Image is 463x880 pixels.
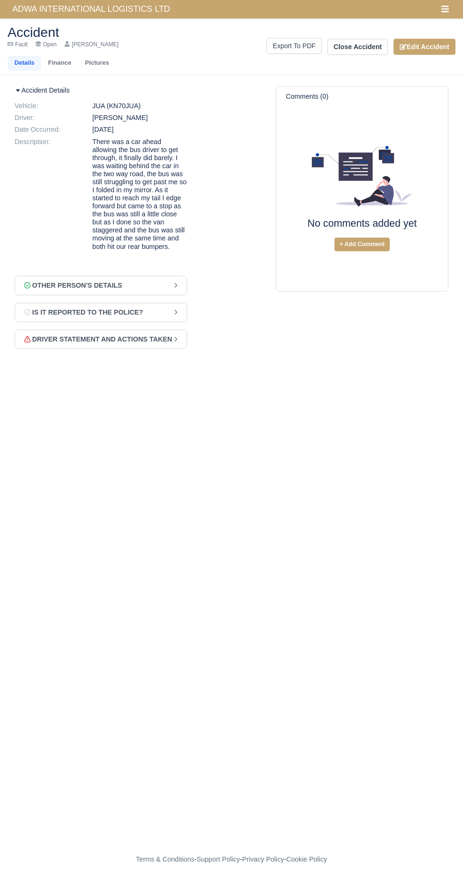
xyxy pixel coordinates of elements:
dd: [DATE] [86,126,194,134]
dd: [PERSON_NAME] [86,114,194,122]
a: Details [8,56,41,71]
div: - - - [61,854,402,865]
button: Is it reported to the police? [15,303,187,322]
h2: Accident [8,26,224,39]
a: Pictures [78,56,116,71]
a: Cookie Policy [286,855,327,863]
dt: Description: [8,138,86,251]
a: + Add Comment [334,238,390,251]
button: Driver statement and Actions Taken [15,330,187,349]
div: Fault [8,41,28,48]
h6: Accident Details [15,86,187,94]
a: [PERSON_NAME] [64,41,119,48]
a: Support Policy [197,855,240,863]
p: No comments added yet [286,218,438,230]
dd: There was a car ahead allowing the bus driver to get through, it finally did barely. I was waitin... [86,138,194,251]
dd: JUA (KN70JUA) [86,102,194,110]
a: Export To PDF [266,38,322,54]
a: Terms & Conditions [136,855,194,863]
div: Open [35,41,57,48]
dt: Vehicle: [8,102,86,110]
h6: Comments (0) [286,93,328,101]
iframe: Chat Widget [416,835,463,880]
a: Finance [41,56,78,71]
a: Edit Accident [394,39,455,55]
button: Other Person's Details [15,276,187,295]
button: Toggle navigation [435,2,455,16]
dt: Date Occurred: [8,126,86,134]
div: Driver statement and Actions Taken [23,334,172,345]
div: Other Person's Details [23,280,122,291]
dt: Driver: [8,114,86,122]
div: Is it reported to the police? [23,307,143,318]
a: Privacy Policy [242,855,284,863]
div: Accident [0,18,463,75]
button: Close Accident [327,39,388,55]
